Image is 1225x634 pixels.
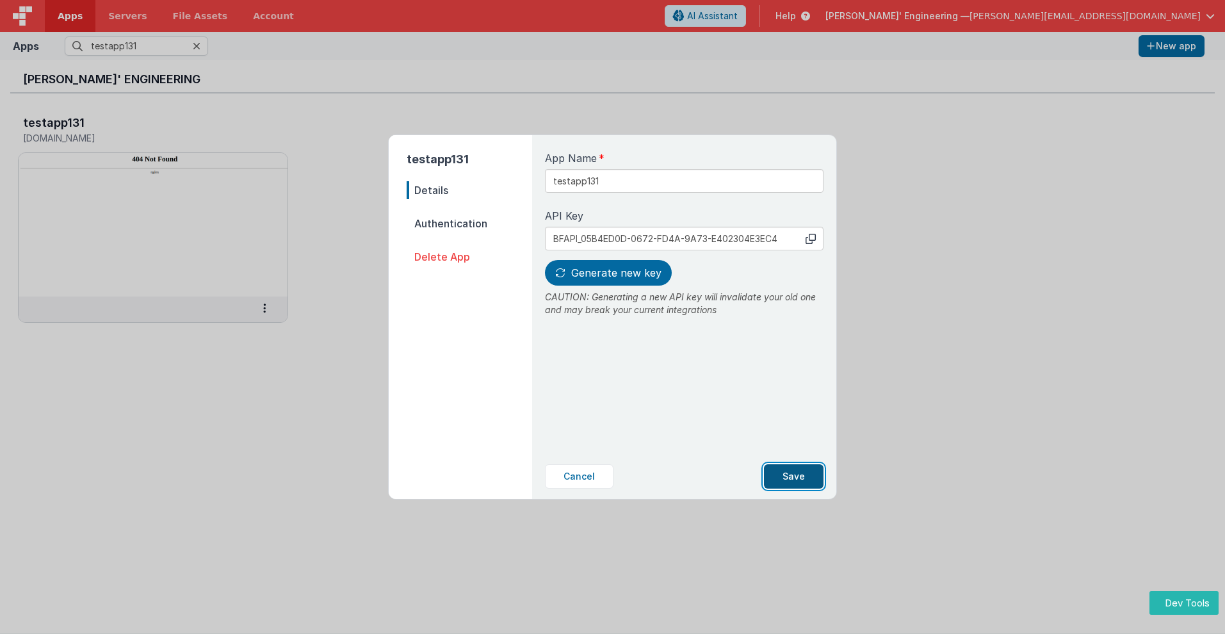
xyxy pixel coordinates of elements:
[407,181,532,199] span: Details
[545,260,672,286] button: Generate new key
[764,464,823,489] button: Save
[545,150,597,166] span: App Name
[545,208,583,224] span: API Key
[1149,591,1219,615] button: Dev Tools
[407,248,532,266] span: Delete App
[545,227,823,250] input: No API key generated
[407,215,532,232] span: Authentication
[545,464,613,489] button: Cancel
[571,266,661,279] span: Generate new key
[407,150,532,168] h2: testapp131
[545,291,823,316] p: CAUTION: Generating a new API key will invalidate your old one and may break your current integra...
